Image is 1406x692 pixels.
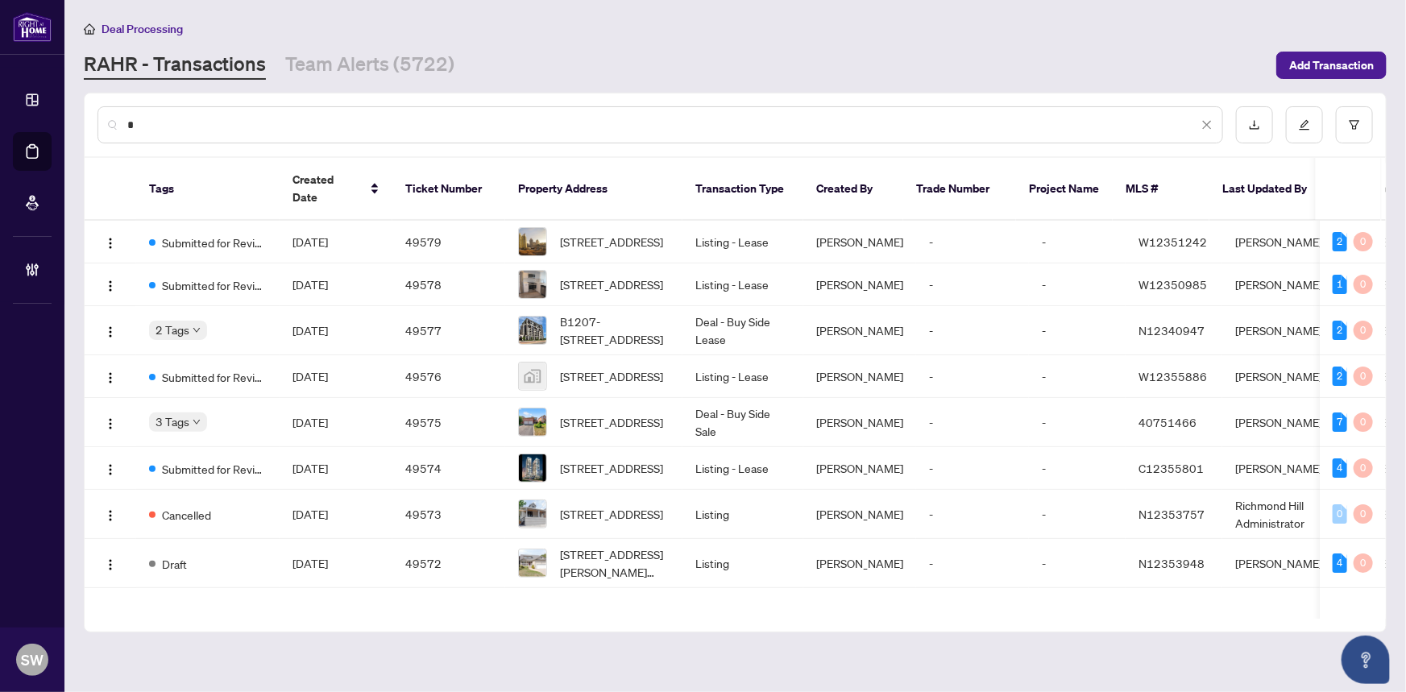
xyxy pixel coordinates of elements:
[519,363,546,390] img: thumbnail-img
[1209,158,1330,221] th: Last Updated By
[1333,504,1347,524] div: 0
[519,408,546,436] img: thumbnail-img
[1222,263,1343,306] td: [PERSON_NAME]
[193,326,201,334] span: down
[803,158,903,221] th: Created By
[916,490,1029,539] td: -
[97,317,123,343] button: Logo
[1286,106,1323,143] button: edit
[1138,556,1205,570] span: N12353948
[1222,398,1343,447] td: [PERSON_NAME]
[97,229,123,255] button: Logo
[162,368,267,386] span: Submitted for Review
[1276,52,1387,79] button: Add Transaction
[903,158,1016,221] th: Trade Number
[292,323,328,338] span: [DATE]
[84,23,95,35] span: home
[102,22,183,36] span: Deal Processing
[292,461,328,475] span: [DATE]
[1222,306,1343,355] td: [PERSON_NAME]
[392,355,505,398] td: 49576
[292,556,328,570] span: [DATE]
[1249,119,1260,131] span: download
[1289,52,1374,78] span: Add Transaction
[1029,539,1126,588] td: -
[682,398,803,447] td: Deal - Buy Side Sale
[682,490,803,539] td: Listing
[97,271,123,297] button: Logo
[1029,263,1126,306] td: -
[816,415,903,429] span: [PERSON_NAME]
[280,158,392,221] th: Created Date
[560,313,670,348] span: B1207-[STREET_ADDRESS]
[292,415,328,429] span: [DATE]
[292,507,328,521] span: [DATE]
[292,277,328,292] span: [DATE]
[560,413,663,431] span: [STREET_ADDRESS]
[1029,490,1126,539] td: -
[13,12,52,42] img: logo
[816,461,903,475] span: [PERSON_NAME]
[1029,221,1126,263] td: -
[1222,539,1343,588] td: [PERSON_NAME]
[916,539,1029,588] td: -
[682,221,803,263] td: Listing - Lease
[292,234,328,249] span: [DATE]
[519,228,546,255] img: thumbnail-img
[682,263,803,306] td: Listing - Lease
[1299,119,1310,131] span: edit
[136,158,280,221] th: Tags
[392,490,505,539] td: 49573
[392,306,505,355] td: 49577
[1333,412,1347,432] div: 7
[193,418,201,426] span: down
[162,234,267,251] span: Submitted for Review
[1138,234,1207,249] span: W12351242
[156,321,189,339] span: 2 Tags
[392,158,505,221] th: Ticket Number
[1029,355,1126,398] td: -
[682,306,803,355] td: Deal - Buy Side Lease
[916,355,1029,398] td: -
[1029,306,1126,355] td: -
[104,509,117,522] img: Logo
[97,501,123,527] button: Logo
[1222,221,1343,263] td: [PERSON_NAME]
[505,158,682,221] th: Property Address
[97,363,123,389] button: Logo
[916,263,1029,306] td: -
[104,371,117,384] img: Logo
[392,398,505,447] td: 49575
[1333,321,1347,340] div: 2
[519,317,546,344] img: thumbnail-img
[1113,158,1209,221] th: MLS #
[1349,119,1360,131] span: filter
[1354,504,1373,524] div: 0
[560,276,663,293] span: [STREET_ADDRESS]
[916,306,1029,355] td: -
[162,555,187,573] span: Draft
[816,323,903,338] span: [PERSON_NAME]
[104,280,117,292] img: Logo
[816,556,903,570] span: [PERSON_NAME]
[682,447,803,490] td: Listing - Lease
[162,460,267,478] span: Submitted for Review
[1138,323,1205,338] span: N12340947
[1354,458,1373,478] div: 0
[682,158,803,221] th: Transaction Type
[1201,119,1213,131] span: close
[1342,636,1390,684] button: Open asap
[916,447,1029,490] td: -
[392,221,505,263] td: 49579
[1029,447,1126,490] td: -
[519,500,546,528] img: thumbnail-img
[519,271,546,298] img: thumbnail-img
[104,325,117,338] img: Logo
[392,447,505,490] td: 49574
[104,558,117,571] img: Logo
[1222,355,1343,398] td: [PERSON_NAME]
[560,367,663,385] span: [STREET_ADDRESS]
[1333,553,1347,573] div: 4
[392,539,505,588] td: 49572
[156,412,189,431] span: 3 Tags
